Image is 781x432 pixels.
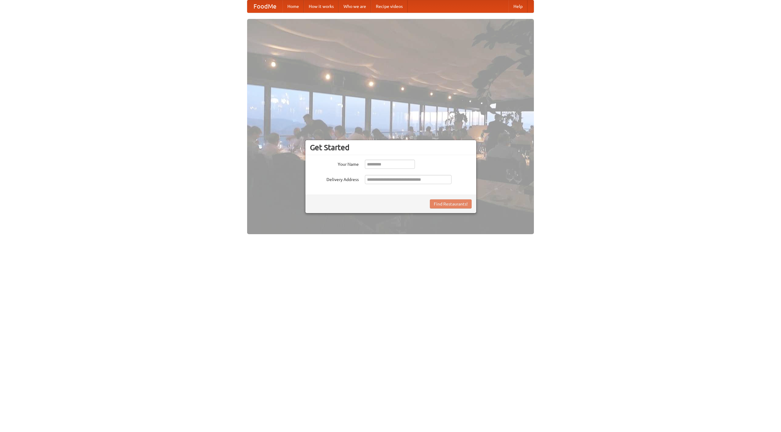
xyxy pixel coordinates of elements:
a: Who we are [339,0,371,13]
label: Delivery Address [310,175,359,183]
a: Home [283,0,304,13]
a: How it works [304,0,339,13]
button: Find Restaurants! [430,199,472,209]
a: Help [509,0,527,13]
h3: Get Started [310,143,472,152]
label: Your Name [310,160,359,167]
a: FoodMe [247,0,283,13]
a: Recipe videos [371,0,408,13]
